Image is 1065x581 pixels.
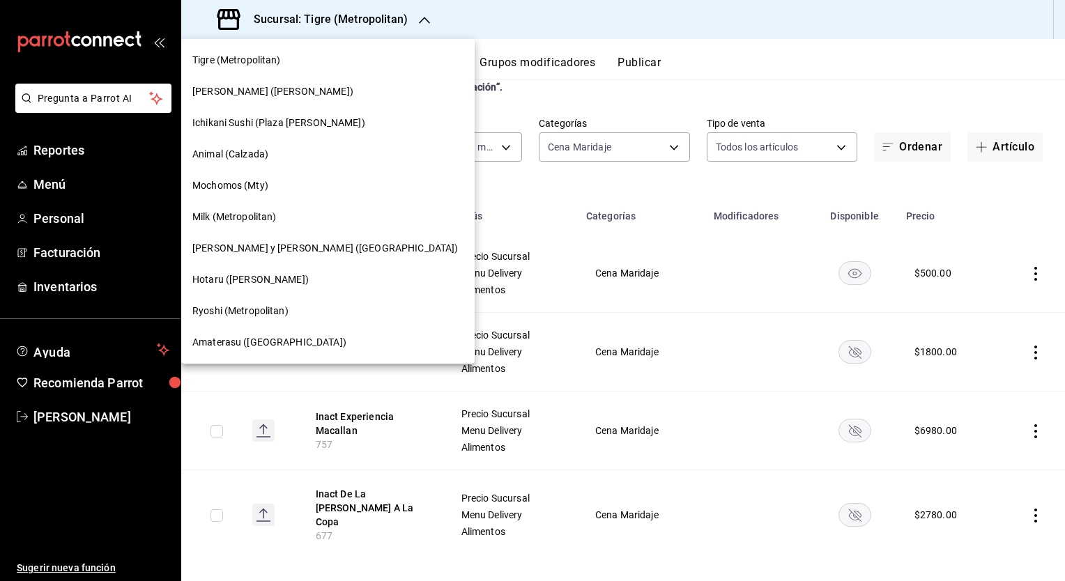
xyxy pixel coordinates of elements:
[181,264,475,295] div: Hotaru ([PERSON_NAME])
[181,295,475,327] div: Ryoshi (Metropolitan)
[181,139,475,170] div: Animal (Calzada)
[181,327,475,358] div: Amaterasu ([GEOGRAPHIC_DATA])
[181,170,475,201] div: Mochomos (Mty)
[192,241,458,256] span: [PERSON_NAME] y [PERSON_NAME] ([GEOGRAPHIC_DATA])
[192,53,281,68] span: Tigre (Metropolitan)
[192,272,309,287] span: Hotaru ([PERSON_NAME])
[181,201,475,233] div: Milk (Metropolitan)
[192,178,268,193] span: Mochomos (Mty)
[181,107,475,139] div: Ichikani Sushi (Plaza [PERSON_NAME])
[192,147,268,162] span: Animal (Calzada)
[192,304,289,318] span: Ryoshi (Metropolitan)
[192,335,346,350] span: Amaterasu ([GEOGRAPHIC_DATA])
[181,45,475,76] div: Tigre (Metropolitan)
[181,76,475,107] div: [PERSON_NAME] ([PERSON_NAME])
[192,84,353,99] span: [PERSON_NAME] ([PERSON_NAME])
[181,233,475,264] div: [PERSON_NAME] y [PERSON_NAME] ([GEOGRAPHIC_DATA])
[192,116,365,130] span: Ichikani Sushi (Plaza [PERSON_NAME])
[192,210,277,224] span: Milk (Metropolitan)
